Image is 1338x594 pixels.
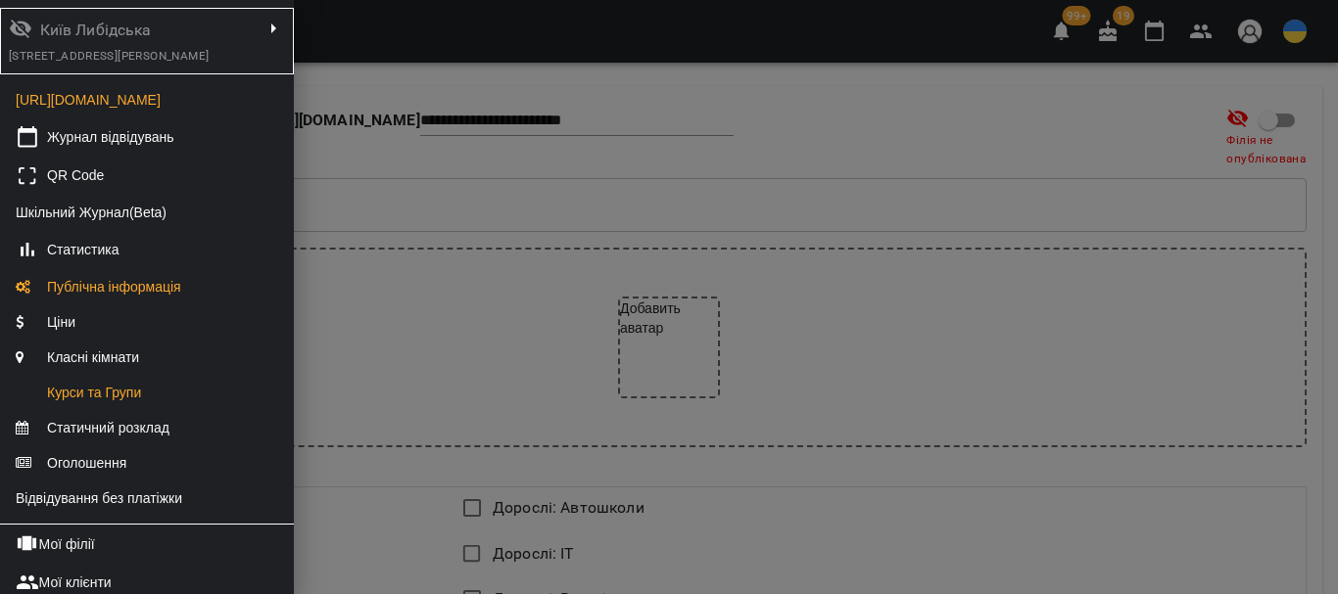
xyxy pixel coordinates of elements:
[47,240,119,259] span: Статистика
[16,312,75,332] span: Ціни
[16,92,161,108] a: [URL][DOMAIN_NAME]
[16,277,181,297] span: Публічна інформація
[16,383,141,402] span: Курси та Групи
[47,165,104,185] span: QR Code
[16,488,182,508] span: Відвідування без платіжки
[16,347,139,367] span: Класні кімнати
[9,17,32,40] svg: Філія не опублікована
[9,49,209,63] span: [STREET_ADDRESS][PERSON_NAME]
[16,453,126,473] span: Оголошення
[47,127,174,147] span: Журнал відвідувань
[16,418,169,437] span: Статичний розклад
[16,203,167,222] span: Шкільний Журнал(Beta)
[40,19,250,42] p: Київ Либідська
